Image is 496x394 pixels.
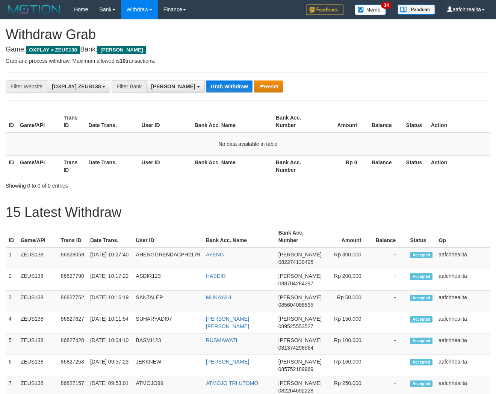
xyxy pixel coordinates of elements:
td: BASMI123 [133,333,203,355]
th: Bank Acc. Number [273,155,316,177]
span: [PERSON_NAME] [278,337,322,343]
a: [PERSON_NAME] [PERSON_NAME] [206,316,249,329]
span: Copy 082274139495 to clipboard [278,259,313,265]
span: Copy 081374298564 to clipboard [278,345,313,351]
td: ZEUS138 [18,291,58,312]
a: ATMOJO TRI UTOMO [206,380,258,386]
span: [OXPLAY] ZEUS138 [52,83,101,89]
td: 4 [6,312,18,333]
th: Bank Acc. Number [275,226,325,247]
td: ZEUS138 [18,355,58,376]
td: - [372,312,407,333]
td: 1 [6,247,18,269]
th: Trans ID [60,111,85,132]
th: Game/API [18,226,58,247]
th: ID [6,111,17,132]
td: ASDIR123 [133,269,203,291]
td: Rp 200,000 [325,269,373,291]
th: Date Trans. [85,155,138,177]
div: Filter Website [6,80,47,93]
a: RUSMAWATI [206,337,237,343]
th: Game/API [17,111,60,132]
td: SUHARYADI97 [133,312,203,333]
td: 5 [6,333,18,355]
span: Accepted [410,380,432,387]
button: Grab Withdraw [206,80,252,92]
td: 86827752 [58,291,87,312]
td: 86827428 [58,333,87,355]
th: Game/API [17,155,60,177]
td: [DATE] 09:57:23 [87,355,133,376]
th: Op [436,226,490,247]
th: Date Trans. [85,111,138,132]
td: 2 [6,269,18,291]
h1: 15 Latest Withdraw [6,205,490,220]
th: Status [407,226,436,247]
img: Button%20Memo.svg [355,5,386,15]
td: AHENGGRENDACPH2179 [133,247,203,269]
th: ID [6,226,18,247]
span: Copy 085604088535 to clipboard [278,302,313,308]
a: [PERSON_NAME] [206,359,249,365]
th: User ID [139,155,192,177]
h4: Game: Bank: [6,46,490,53]
th: Action [428,155,490,177]
img: Feedback.jpg [306,5,343,15]
strong: 10 [119,58,126,64]
th: Balance [372,226,407,247]
th: Bank Acc. Name [192,155,273,177]
td: 86827627 [58,312,87,333]
td: [DATE] 10:16:19 [87,291,133,312]
th: Date Trans. [87,226,133,247]
span: Accepted [410,359,432,365]
td: SANTALEP [133,291,203,312]
td: Rp 160,000 [325,355,373,376]
td: [DATE] 10:04:10 [87,333,133,355]
span: [PERSON_NAME] [278,252,322,258]
span: Accepted [410,316,432,323]
td: ZEUS138 [18,333,58,355]
th: User ID [139,111,192,132]
div: Showing 0 to 0 of 0 entries [6,179,201,189]
td: aafchhealita [436,312,490,333]
td: aafchhealita [436,333,490,355]
td: 3 [6,291,18,312]
td: 86828059 [58,247,87,269]
td: Rp 50,000 [325,291,373,312]
th: User ID [133,226,203,247]
td: No data available in table [6,132,490,156]
a: HASDIR [206,273,226,279]
td: 86827253 [58,355,87,376]
th: Balance [368,111,403,132]
th: Status [403,155,428,177]
span: Accepted [410,252,432,258]
td: Rp 100,000 [325,333,373,355]
p: Grab and process withdraw. Maximum allowed is transactions. [6,57,490,65]
th: Balance [368,155,403,177]
span: Copy 088704284297 to clipboard [278,280,313,286]
td: ZEUS138 [18,312,58,333]
th: Bank Acc. Name [192,111,273,132]
th: Amount [316,111,368,132]
button: [OXPLAY] ZEUS138 [47,80,110,93]
th: Amount [325,226,373,247]
td: - [372,247,407,269]
span: Copy 082264692228 to clipboard [278,388,313,394]
th: Trans ID [60,155,85,177]
span: Copy 085752189969 to clipboard [278,366,313,372]
span: [PERSON_NAME] [97,46,146,54]
span: [PERSON_NAME] [278,316,322,322]
span: [PERSON_NAME] [151,83,195,89]
th: ID [6,155,17,177]
a: MUKAYAH [206,294,231,300]
h1: Withdraw Grab [6,27,490,42]
td: aafchhealita [436,355,490,376]
td: JEKKNEW [133,355,203,376]
td: Rp 150,000 [325,312,373,333]
span: Copy 089525553527 to clipboard [278,323,313,329]
span: 34 [381,2,391,9]
th: Status [403,111,428,132]
span: Accepted [410,273,432,280]
td: - [372,355,407,376]
span: [PERSON_NAME] [278,294,322,300]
